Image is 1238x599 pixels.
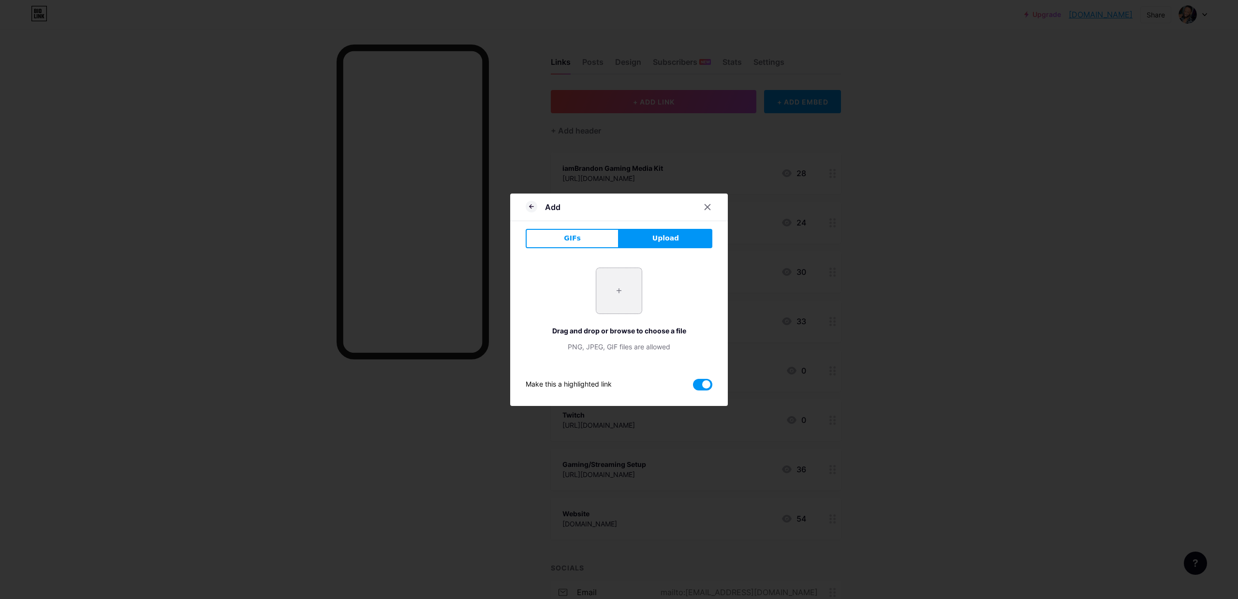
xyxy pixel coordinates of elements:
div: PNG, JPEG, GIF files are allowed [526,342,712,352]
div: Make this a highlighted link [526,379,612,390]
button: GIFs [526,229,619,248]
div: Drag and drop or browse to choose a file [526,326,712,336]
span: Upload [652,233,679,243]
span: GIFs [564,233,581,243]
div: Add [545,201,560,213]
button: Upload [619,229,712,248]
